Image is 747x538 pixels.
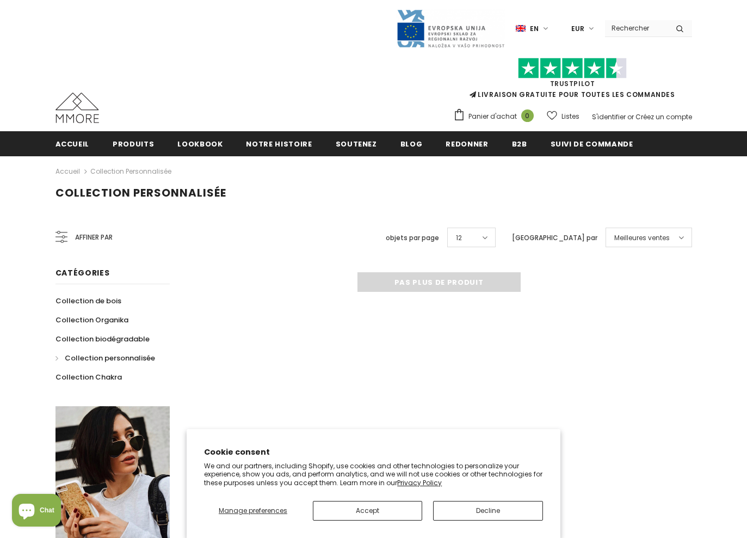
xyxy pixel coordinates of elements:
[55,93,99,123] img: Cas MMORE
[550,79,595,88] a: TrustPilot
[204,501,301,521] button: Manage preferences
[446,131,488,156] a: Redonner
[75,231,113,243] span: Affiner par
[521,109,534,122] span: 0
[592,112,626,121] a: S'identifier
[571,23,584,34] span: EUR
[65,353,155,363] span: Collection personnalisée
[627,112,634,121] span: or
[530,23,539,34] span: en
[113,139,154,149] span: Produits
[246,131,312,156] a: Notre histoire
[516,24,526,33] img: i-lang-1.png
[453,108,539,125] a: Panier d'achat 0
[614,233,670,243] span: Meilleures ventes
[55,349,155,368] a: Collection personnalisée
[55,165,80,178] a: Accueil
[512,233,597,243] label: [GEOGRAPHIC_DATA] par
[55,315,128,325] span: Collection Organika
[400,139,423,149] span: Blog
[9,494,64,529] inbox-online-store-chat: Shopify online store chat
[55,131,90,156] a: Accueil
[396,9,505,48] img: Javni Razpis
[90,167,171,176] a: Collection personnalisée
[55,372,122,382] span: Collection Chakra
[55,329,150,349] a: Collection biodégradable
[55,185,226,200] span: Collection personnalisée
[55,139,90,149] span: Accueil
[246,139,312,149] span: Notre histoire
[113,131,154,156] a: Produits
[177,131,223,156] a: Lookbook
[397,478,442,487] a: Privacy Policy
[400,131,423,156] a: Blog
[456,233,462,243] span: 12
[561,111,579,122] span: Listes
[204,462,543,487] p: We and our partners, including Shopify, use cookies and other technologies to personalize your ex...
[336,131,377,156] a: soutenez
[336,139,377,149] span: soutenez
[386,233,439,243] label: objets par page
[512,131,527,156] a: B2B
[433,501,543,521] button: Decline
[512,139,527,149] span: B2B
[204,447,543,458] h2: Cookie consent
[635,112,692,121] a: Créez un compte
[55,291,121,310] a: Collection de bois
[396,23,505,33] a: Javni Razpis
[551,131,633,156] a: Suivi de commande
[55,368,122,387] a: Collection Chakra
[55,296,121,306] span: Collection de bois
[177,139,223,149] span: Lookbook
[605,20,668,36] input: Search Site
[547,107,579,126] a: Listes
[219,506,287,515] span: Manage preferences
[453,63,692,99] span: LIVRAISON GRATUITE POUR TOUTES LES COMMANDES
[446,139,488,149] span: Redonner
[55,310,128,329] a: Collection Organika
[313,501,423,521] button: Accept
[55,267,110,278] span: Catégories
[551,139,633,149] span: Suivi de commande
[518,58,627,79] img: Faites confiance aux étoiles pilotes
[55,334,150,344] span: Collection biodégradable
[468,111,517,122] span: Panier d'achat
